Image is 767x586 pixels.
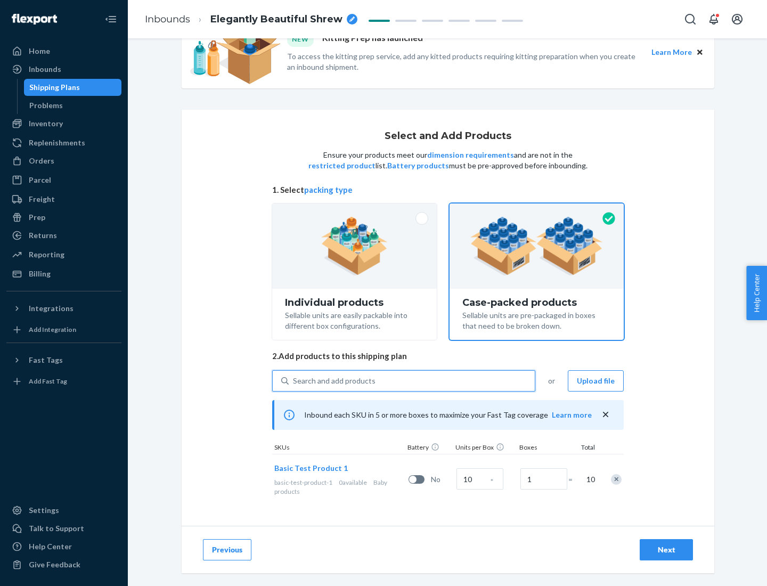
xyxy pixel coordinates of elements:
[274,463,348,473] span: Basic Test Product 1
[6,538,121,555] a: Help Center
[29,268,51,279] div: Billing
[385,131,511,142] h1: Select and Add Products
[12,14,57,25] img: Flexport logo
[6,61,121,78] a: Inbounds
[145,13,190,25] a: Inbounds
[321,217,388,275] img: individual-pack.facf35554cb0f1810c75b2bd6df2d64e.png
[24,97,122,114] a: Problems
[274,463,348,474] button: Basic Test Product 1
[520,468,567,490] input: Number of boxes
[6,172,121,189] a: Parcel
[285,297,424,308] div: Individual products
[203,539,251,560] button: Previous
[6,191,121,208] a: Freight
[6,321,121,338] a: Add Integration
[694,46,706,58] button: Close
[272,400,624,430] div: Inbound each SKU in 5 or more boxes to maximize your Fast Tag coverage
[29,64,61,75] div: Inbounds
[427,150,514,160] button: dimension requirements
[29,137,85,148] div: Replenishments
[6,134,121,151] a: Replenishments
[6,373,121,390] a: Add Fast Tag
[405,443,453,454] div: Battery
[570,443,597,454] div: Total
[568,370,624,392] button: Upload file
[274,478,332,486] span: basic-test-product-1
[6,520,121,537] a: Talk to Support
[287,32,314,46] div: NEW
[29,118,63,129] div: Inventory
[387,160,449,171] button: Battery products
[584,474,595,485] span: 10
[6,209,121,226] a: Prep
[651,46,692,58] button: Learn More
[29,523,84,534] div: Talk to Support
[6,502,121,519] a: Settings
[680,9,701,30] button: Open Search Box
[339,478,367,486] span: 0 available
[136,4,366,35] ol: breadcrumbs
[304,184,353,196] button: packing type
[456,468,503,490] input: Case Quantity
[29,230,57,241] div: Returns
[552,410,592,420] button: Learn more
[6,152,121,169] a: Orders
[29,194,55,205] div: Freight
[6,227,121,244] a: Returns
[322,32,423,46] p: Kitting Prep has launched
[600,409,611,420] button: close
[6,352,121,369] button: Fast Tags
[308,160,376,171] button: restricted product
[29,559,80,570] div: Give Feedback
[272,184,624,196] span: 1. Select
[272,351,624,362] span: 2. Add products to this shipping plan
[431,474,452,485] span: No
[6,265,121,282] a: Billing
[29,325,76,334] div: Add Integration
[29,505,59,516] div: Settings
[6,115,121,132] a: Inventory
[293,376,376,386] div: Search and add products
[453,443,517,454] div: Units per Box
[611,474,622,485] div: Remove Item
[29,100,63,111] div: Problems
[272,443,405,454] div: SKUs
[6,300,121,317] button: Integrations
[24,79,122,96] a: Shipping Plans
[462,297,611,308] div: Case-packed products
[29,46,50,56] div: Home
[568,474,579,485] span: =
[29,355,63,365] div: Fast Tags
[285,308,424,331] div: Sellable units are easily packable into different box configurations.
[29,303,74,314] div: Integrations
[287,51,642,72] p: To access the kitting prep service, add any kitted products requiring kitting preparation when yo...
[29,249,64,260] div: Reporting
[29,541,72,552] div: Help Center
[746,266,767,320] button: Help Center
[6,43,121,60] a: Home
[6,556,121,573] button: Give Feedback
[6,246,121,263] a: Reporting
[517,443,570,454] div: Boxes
[640,539,693,560] button: Next
[470,217,603,275] img: case-pack.59cecea509d18c883b923b81aeac6d0b.png
[727,9,748,30] button: Open account menu
[29,82,80,93] div: Shipping Plans
[29,212,45,223] div: Prep
[703,9,724,30] button: Open notifications
[29,156,54,166] div: Orders
[29,377,67,386] div: Add Fast Tag
[210,13,342,27] span: Elegantly Beautiful Shrew
[462,308,611,331] div: Sellable units are pre-packaged in boxes that need to be broken down.
[29,175,51,185] div: Parcel
[307,150,589,171] p: Ensure your products meet our and are not in the list. must be pre-approved before inbounding.
[548,376,555,386] span: or
[100,9,121,30] button: Close Navigation
[274,478,404,496] div: Baby products
[649,544,684,555] div: Next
